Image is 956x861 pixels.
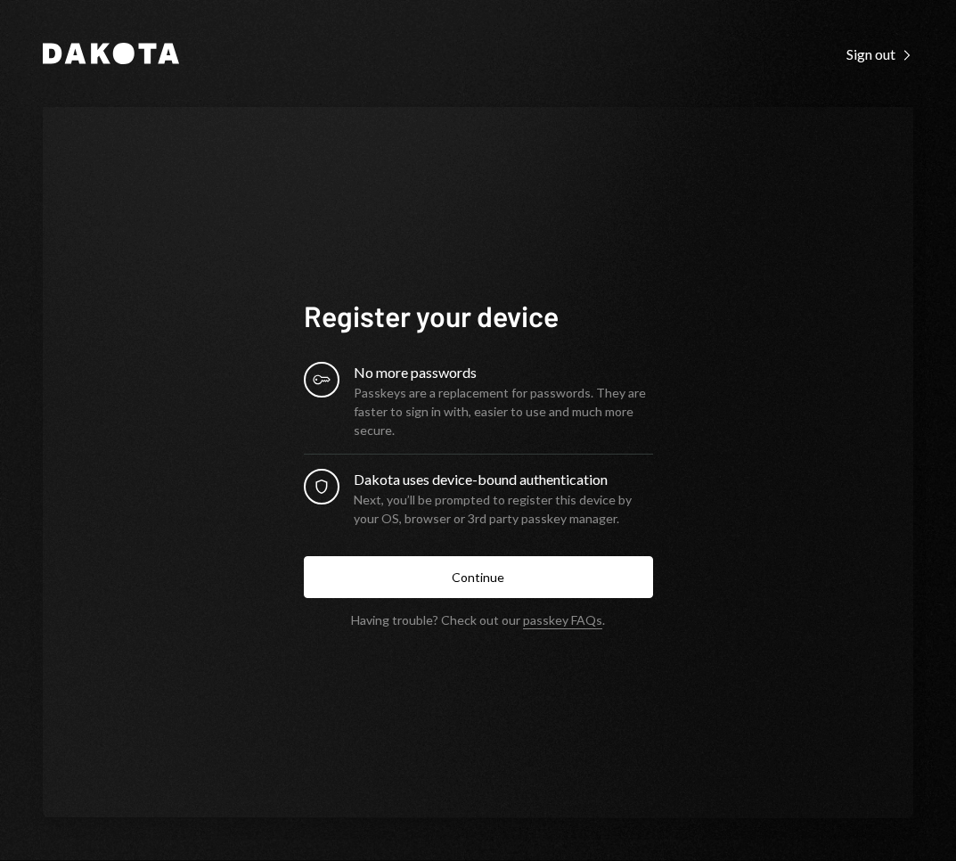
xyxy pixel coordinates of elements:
[523,612,602,629] a: passkey FAQs
[354,383,653,439] div: Passkeys are a replacement for passwords. They are faster to sign in with, easier to use and much...
[354,469,653,490] div: Dakota uses device-bound authentication
[304,556,653,598] button: Continue
[354,362,653,383] div: No more passwords
[351,612,605,627] div: Having trouble? Check out our .
[354,490,653,528] div: Next, you’ll be prompted to register this device by your OS, browser or 3rd party passkey manager.
[846,44,913,63] a: Sign out
[304,298,653,333] h1: Register your device
[846,45,913,63] div: Sign out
